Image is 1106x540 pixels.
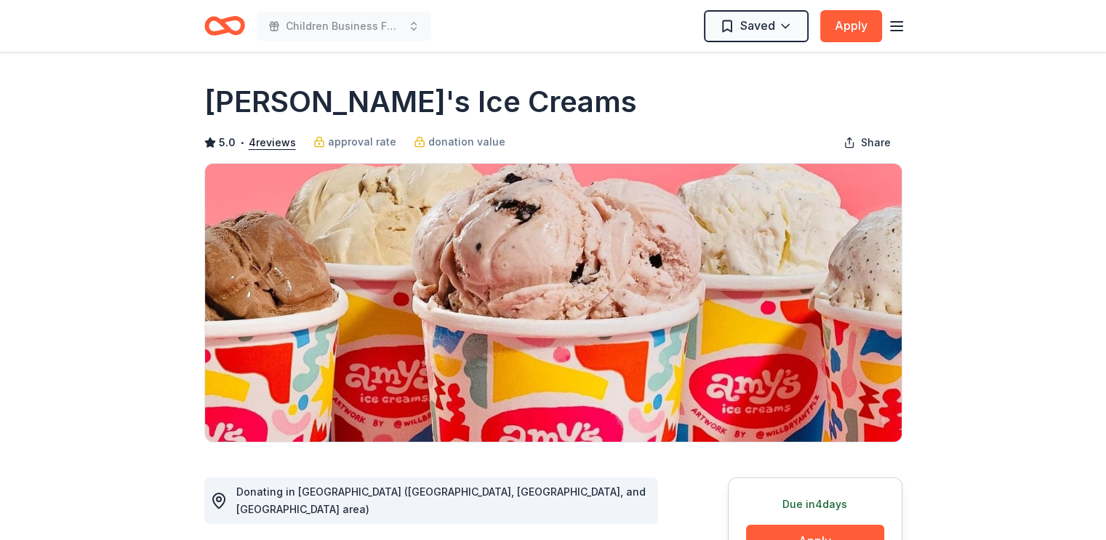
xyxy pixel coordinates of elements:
span: Children Business Fair/ Youth Entrepreneurship Day [286,17,402,35]
button: Share [832,128,902,157]
span: Donating in [GEOGRAPHIC_DATA] ([GEOGRAPHIC_DATA], [GEOGRAPHIC_DATA], and [GEOGRAPHIC_DATA] area) [236,485,646,515]
img: Image for Amy's Ice Creams [205,164,902,442]
h1: [PERSON_NAME]'s Ice Creams [204,82,637,122]
button: Apply [820,10,882,42]
span: 5.0 [219,134,236,151]
a: approval rate [313,133,396,151]
span: donation value [428,133,505,151]
div: Due in 4 days [746,496,884,513]
a: Home [204,9,245,43]
button: Children Business Fair/ Youth Entrepreneurship Day [257,12,431,41]
button: Saved [704,10,809,42]
a: donation value [414,133,505,151]
span: approval rate [328,133,396,151]
span: Saved [740,16,775,35]
span: Share [861,134,891,151]
button: 4reviews [249,134,296,151]
span: • [239,137,244,148]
